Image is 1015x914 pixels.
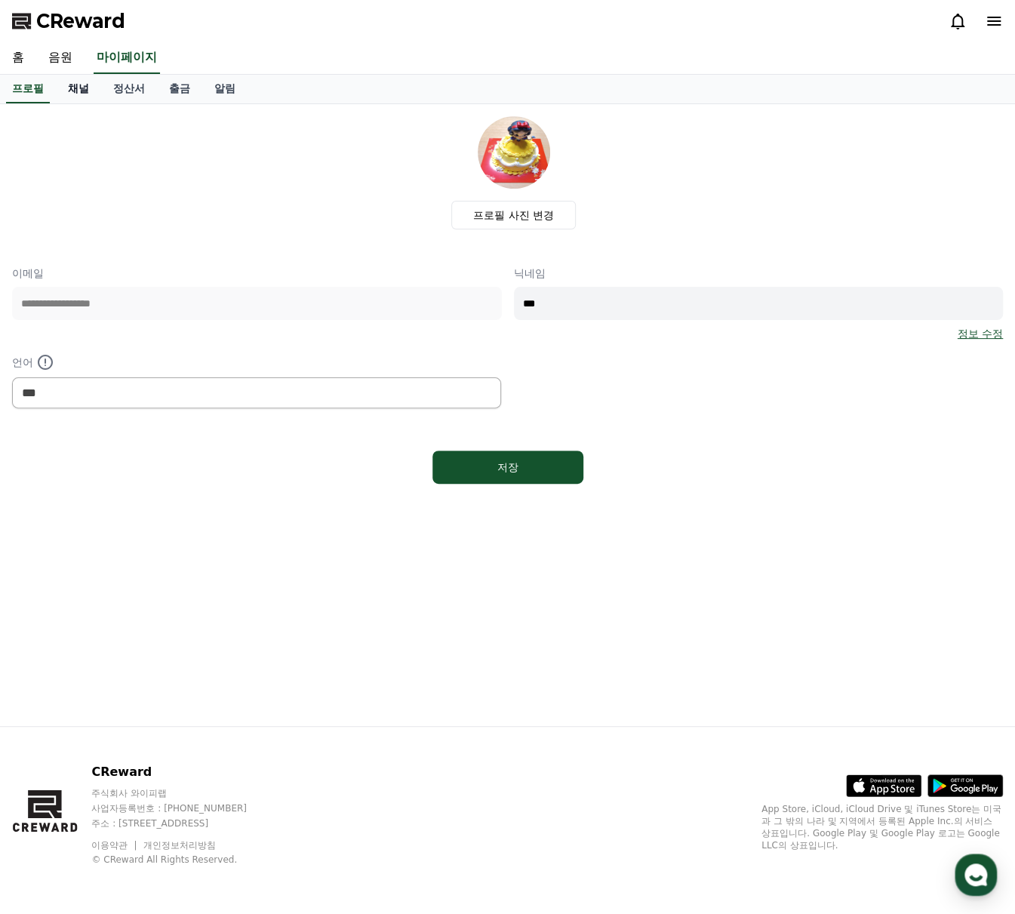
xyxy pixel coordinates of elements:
[12,9,125,33] a: CReward
[94,42,160,74] a: 마이페이지
[91,802,275,814] p: 사업자등록번호 : [PHONE_NUMBER]
[514,266,1004,281] p: 닉네임
[101,75,157,103] a: 정산서
[478,116,550,189] img: profile_image
[761,803,1003,851] p: App Store, iCloud, iCloud Drive 및 iTunes Store는 미국과 그 밖의 나라 및 지역에서 등록된 Apple Inc.의 서비스 상표입니다. Goo...
[12,266,502,281] p: 이메일
[91,840,139,851] a: 이용약관
[463,460,553,475] div: 저장
[157,75,202,103] a: 출금
[91,817,275,829] p: 주소 : [STREET_ADDRESS]
[48,501,57,513] span: 홈
[138,502,156,514] span: 대화
[451,201,576,229] label: 프로필 사진 변경
[100,479,195,516] a: 대화
[91,854,275,866] p: © CReward All Rights Reserved.
[6,75,50,103] a: 프로필
[12,353,502,371] p: 언어
[91,763,275,781] p: CReward
[233,501,251,513] span: 설정
[195,479,290,516] a: 설정
[36,9,125,33] span: CReward
[958,326,1003,341] a: 정보 수정
[432,451,583,484] button: 저장
[202,75,248,103] a: 알림
[5,479,100,516] a: 홈
[36,42,85,74] a: 음원
[143,840,216,851] a: 개인정보처리방침
[91,787,275,799] p: 주식회사 와이피랩
[56,75,101,103] a: 채널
